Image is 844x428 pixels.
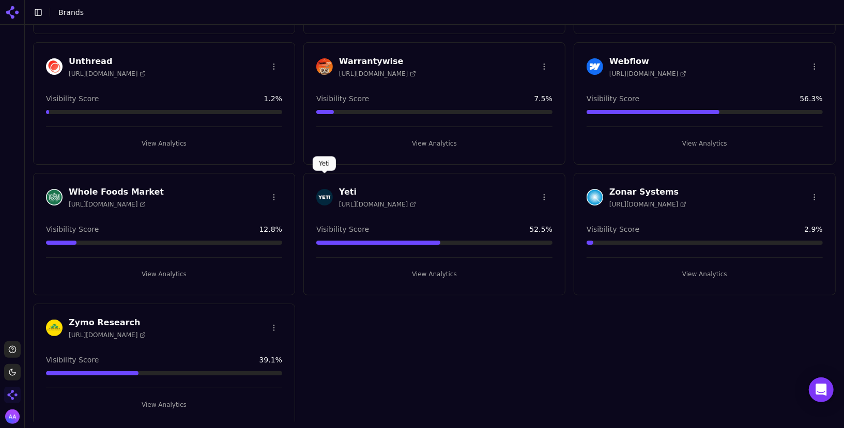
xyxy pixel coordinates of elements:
span: 52.5 % [530,224,553,234]
span: Visibility Score [587,224,639,234]
img: Zonar Systems [587,189,603,205]
button: View Analytics [587,266,823,282]
p: Yeti [319,160,330,168]
span: 7.5 % [534,93,553,104]
button: View Analytics [316,266,553,282]
h3: Webflow [609,55,686,68]
h3: Zymo Research [69,316,146,329]
h3: Unthread [69,55,146,68]
button: View Analytics [587,135,823,152]
button: View Analytics [46,135,282,152]
img: Zymo Research [46,320,63,336]
span: [URL][DOMAIN_NAME] [69,70,146,78]
button: View Analytics [46,266,282,282]
span: [URL][DOMAIN_NAME] [339,200,416,209]
span: Visibility Score [316,224,369,234]
span: 2.9 % [804,224,823,234]
span: [URL][DOMAIN_NAME] [609,200,686,209]
h3: Zonar Systems [609,186,686,198]
span: 1.2 % [264,93,282,104]
img: Whole Foods Market [46,189,63,205]
span: Visibility Score [46,224,99,234]
button: Open user button [5,409,20,424]
h3: Whole Foods Market [69,186,164,198]
span: Visibility Score [587,93,639,104]
nav: breadcrumb [58,7,84,18]
img: Yeti [316,189,333,205]
span: [URL][DOMAIN_NAME] [69,331,146,339]
span: [URL][DOMAIN_NAME] [69,200,146,209]
img: Webflow [587,58,603,75]
h3: Warrantywise [339,55,416,68]
span: Visibility Score [46,93,99,104]
span: 56.3 % [800,93,823,104]
span: 12.8 % [259,224,282,234]
span: Visibility Score [46,355,99,365]
button: View Analytics [316,135,553,152]
span: [URL][DOMAIN_NAME] [339,70,416,78]
span: Visibility Score [316,93,369,104]
img: Alp Aysan [5,409,20,424]
img: Cognizo [4,387,21,403]
button: View Analytics [46,397,282,413]
div: Open Intercom Messenger [809,377,834,402]
span: 39.1 % [259,355,282,365]
span: Brands [58,8,84,17]
span: [URL][DOMAIN_NAME] [609,70,686,78]
h3: Yeti [339,186,416,198]
img: Unthread [46,58,63,75]
button: Open organization switcher [4,387,21,403]
img: Warrantywise [316,58,333,75]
